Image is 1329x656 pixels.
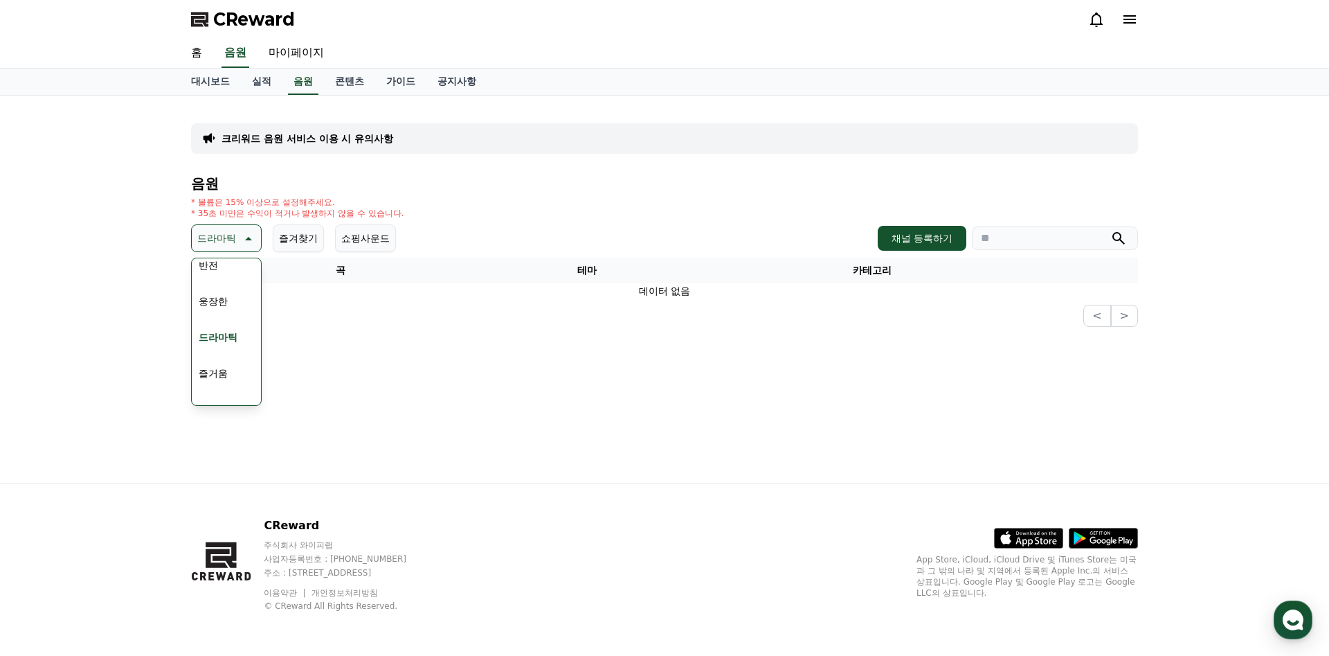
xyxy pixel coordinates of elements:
[878,226,966,251] button: 채널 등록하기
[426,69,487,95] a: 공지사항
[324,69,375,95] a: 콘텐츠
[1111,305,1138,327] button: >
[180,39,213,68] a: 홈
[191,258,489,283] th: 곡
[264,601,433,612] p: © CReward All Rights Reserved.
[193,358,233,389] button: 즐거움
[44,460,52,471] span: 홈
[264,540,433,551] p: 주식회사 와이피랩
[375,69,426,95] a: 가이드
[214,460,230,471] span: 설정
[1083,305,1110,327] button: <
[916,554,1138,599] p: App Store, iCloud, iCloud Drive 및 iTunes Store는 미국과 그 밖의 나라 및 지역에서 등록된 Apple Inc.의 서비스 상표입니다. Goo...
[127,461,143,472] span: 대화
[191,224,262,252] button: 드라마틱
[179,439,266,474] a: 설정
[335,224,396,252] button: 쇼핑사운드
[191,208,404,219] p: * 35초 미만은 수익이 적거나 발생하지 않을 수 있습니다.
[213,8,295,30] span: CReward
[193,250,224,281] button: 반전
[684,258,1060,283] th: 카테고리
[191,197,404,208] p: * 볼륨은 15% 이상으로 설정해주세요.
[257,39,335,68] a: 마이페이지
[311,588,378,598] a: 개인정보처리방침
[191,8,295,30] a: CReward
[180,69,241,95] a: 대시보드
[193,322,243,353] button: 드라마틱
[264,567,433,578] p: 주소 : [STREET_ADDRESS]
[264,553,433,565] p: 사업자등록번호 : [PHONE_NUMBER]
[91,439,179,474] a: 대화
[264,588,307,598] a: 이용약관
[288,69,318,95] a: 음원
[193,286,233,317] button: 웅장한
[273,224,324,252] button: 즐겨찾기
[221,132,393,145] a: 크리워드 음원 서비스 이용 시 유의사항
[489,258,684,283] th: 테마
[197,229,236,248] p: 드라마틱
[221,39,249,68] a: 음원
[264,517,433,534] p: CReward
[4,439,91,474] a: 홈
[241,69,282,95] a: 실적
[191,176,1138,191] h4: 음원
[193,394,253,425] button: 분위기있는
[191,283,1138,299] td: 데이터 없음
